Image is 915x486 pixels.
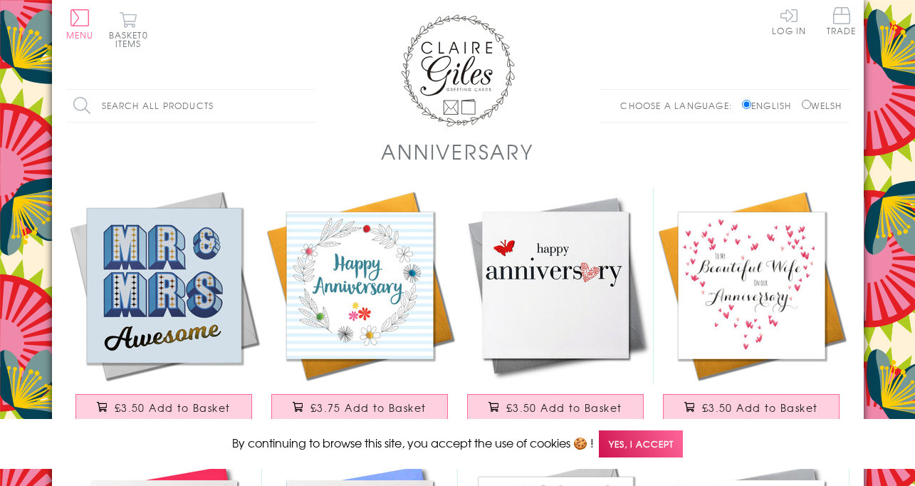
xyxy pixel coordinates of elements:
input: Search [301,90,315,122]
span: £3.75 Add to Basket [310,400,427,415]
button: £3.50 Add to Basket [467,394,644,420]
input: English [742,100,751,109]
button: £3.50 Add to Basket [663,394,840,420]
a: Log In [772,7,806,35]
button: £3.75 Add to Basket [271,394,448,420]
span: £3.50 Add to Basket [702,400,818,415]
img: Wedding Card, Heart, Beautiful Wife Anniversary [654,187,849,383]
button: Basket0 items [109,11,148,48]
input: Welsh [802,100,811,109]
img: Wedding Card, Flower Circle, Happy Anniversary, Embellished with pompoms [262,187,458,383]
img: Wedding Card, Heart, Happy Anniversary, embellished with a fabric butterfly [458,187,654,383]
button: £3.50 Add to Basket [75,394,252,420]
input: Search all products [66,90,315,122]
a: Wedding Card, Heart, Happy Anniversary, embellished with a fabric butterfly £3.50 Add to Basket [458,187,654,435]
span: Yes, I accept [599,430,683,458]
span: Trade [827,7,857,35]
button: Menu [66,9,94,39]
span: £3.50 Add to Basket [506,400,622,415]
img: Wedding Card, Mr & Mrs Awesome, blue block letters, with gold foil [66,187,262,383]
label: Welsh [802,99,842,112]
a: Wedding Card, Heart, Beautiful Wife Anniversary £3.50 Add to Basket [654,187,849,435]
h1: Anniversary [381,137,533,166]
a: Trade [827,7,857,38]
span: £3.50 Add to Basket [115,400,231,415]
span: 0 items [115,29,148,50]
p: Choose a language: [620,99,739,112]
span: Menu [66,29,94,41]
label: English [742,99,798,112]
img: Claire Giles Greetings Cards [401,14,515,127]
a: Wedding Card, Mr & Mrs Awesome, blue block letters, with gold foil £3.50 Add to Basket [66,187,262,435]
a: Wedding Card, Flower Circle, Happy Anniversary, Embellished with pompoms £3.75 Add to Basket [262,187,458,435]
